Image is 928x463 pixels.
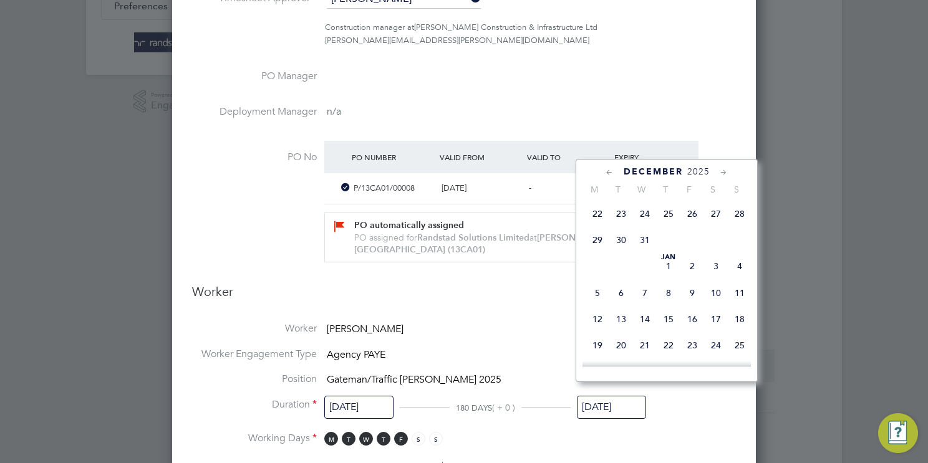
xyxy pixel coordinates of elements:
span: 11 [728,281,752,305]
b: PO automatically assigned [354,220,464,231]
label: Position [192,373,317,386]
span: 26 [680,202,704,226]
span: 15 [657,307,680,331]
span: M [582,184,606,195]
div: Valid From [437,146,524,168]
span: 16 [680,307,704,331]
span: 31 [633,228,657,252]
b: [PERSON_NAME][GEOGRAPHIC_DATA] (13CA01) [354,232,609,255]
label: Worker Engagement Type [192,348,317,361]
input: Select one [577,396,646,419]
span: S [725,184,748,195]
span: 19 [586,333,609,357]
span: [PERSON_NAME] Construction & Infrastructure Ltd [414,22,597,32]
span: 5 [586,281,609,305]
span: 6 [609,281,633,305]
span: 25 [728,333,752,357]
span: 23 [680,333,704,357]
label: Deployment Manager [192,105,317,118]
span: 18 [728,307,752,331]
span: 31 [704,360,728,383]
span: 24 [704,333,728,357]
span: T [606,184,630,195]
label: Worker [192,322,317,335]
div: PO assigned for at [354,232,684,255]
span: Construction manager at [325,22,414,32]
label: PO No [192,151,317,164]
div: PO Number [349,146,436,168]
span: [PERSON_NAME] [327,323,404,335]
div: - [524,178,611,199]
span: 180 DAYS [456,403,492,413]
span: 3 [704,254,728,278]
label: Duration [192,398,317,411]
span: 1 [657,254,680,278]
span: 27 [704,202,728,226]
span: 29 [586,228,609,252]
span: F [394,432,408,446]
span: 21 [633,333,657,357]
div: Valid To [524,146,611,168]
span: 30 [680,360,704,383]
span: 28 [728,202,752,226]
span: 2025 [687,166,710,177]
span: 24 [633,202,657,226]
input: Select one [324,396,394,419]
span: December [624,166,683,177]
span: S [412,432,425,446]
button: Engage Resource Center [878,413,918,453]
span: 14 [633,307,657,331]
span: 25 [657,202,680,226]
span: 9 [680,281,704,305]
span: 12 [586,307,609,331]
h3: Worker [192,284,736,310]
span: 30 [609,228,633,252]
span: S [701,184,725,195]
label: PO Manager [192,70,317,83]
span: 4 [728,254,752,278]
span: 22 [586,202,609,226]
span: 27 [609,360,633,383]
span: F [677,184,701,195]
span: 13 [609,307,633,331]
span: 2 [680,254,704,278]
span: 17 [704,307,728,331]
div: Expiry [611,146,698,168]
span: ( + 0 ) [492,402,515,413]
span: T [342,432,355,446]
span: Agency PAYE [327,348,385,361]
span: [PERSON_NAME][EMAIL_ADDRESS][PERSON_NAME][DOMAIN_NAME] [325,35,589,45]
span: Jan [657,254,680,260]
span: 28 [633,360,657,383]
span: n/a [327,105,341,118]
span: W [630,184,654,195]
span: 23 [609,202,633,226]
span: M [324,432,338,446]
span: Gateman/Traffic [PERSON_NAME] 2025 [327,373,501,386]
span: W [359,432,373,446]
span: 22 [657,333,680,357]
span: 7 [633,281,657,305]
span: 29 [657,360,680,383]
span: 10 [704,281,728,305]
div: P/13CA01/00008 [349,178,436,199]
span: T [654,184,677,195]
span: 20 [609,333,633,357]
span: 26 [586,360,609,383]
b: Randstad Solutions Limited [417,232,529,243]
label: Working Days [192,432,317,445]
div: [DATE] [437,178,524,199]
span: S [429,432,443,446]
span: T [377,432,390,446]
span: 8 [657,281,680,305]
